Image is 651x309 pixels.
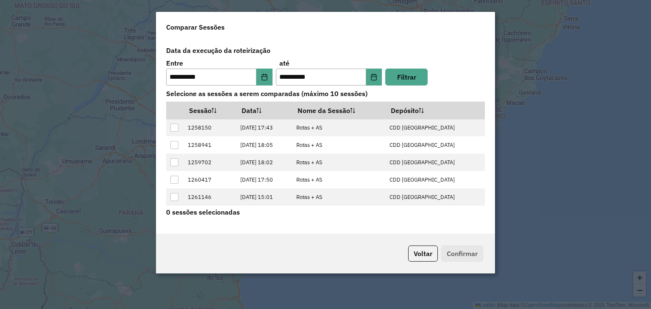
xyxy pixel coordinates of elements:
[385,154,484,171] td: CDD [GEOGRAPHIC_DATA]
[166,22,225,32] h4: Comparar Sessões
[385,171,484,188] td: CDD [GEOGRAPHIC_DATA]
[236,154,292,171] td: [DATE] 18:02
[184,206,236,223] td: 1261761
[184,119,236,137] td: 1258150
[385,188,484,206] td: CDD [GEOGRAPHIC_DATA]
[366,69,382,86] button: Choose Date
[256,69,273,86] button: Choose Date
[385,136,484,154] td: CDD [GEOGRAPHIC_DATA]
[184,171,236,188] td: 1260417
[236,206,292,223] td: [DATE] 17:30
[236,136,292,154] td: [DATE] 18:05
[385,69,428,86] button: Filtrar
[292,154,385,171] td: Rotas + AS
[236,188,292,206] td: [DATE] 15:01
[385,119,484,137] td: CDD [GEOGRAPHIC_DATA]
[161,42,490,58] label: Data da execução da roteirização
[184,136,236,154] td: 1258941
[292,102,385,119] th: Nome da Sessão
[292,119,385,137] td: Rotas + AS
[385,206,484,223] td: CDD [GEOGRAPHIC_DATA]
[292,136,385,154] td: Rotas + AS
[385,102,484,119] th: Depósito
[184,102,236,119] th: Sessão
[161,86,490,102] label: Selecione as sessões a serem comparadas (máximo 10 sessões)
[292,188,385,206] td: Rotas + AS
[166,58,183,68] label: Entre
[292,171,385,188] td: Rotas + AS
[166,207,240,217] label: 0 sessões selecionadas
[184,188,236,206] td: 1261146
[279,58,289,68] label: até
[236,171,292,188] td: [DATE] 17:50
[236,102,292,119] th: Data
[408,246,438,262] button: Voltar
[292,206,385,223] td: Rotas + AS
[184,154,236,171] td: 1259702
[236,119,292,137] td: [DATE] 17:43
